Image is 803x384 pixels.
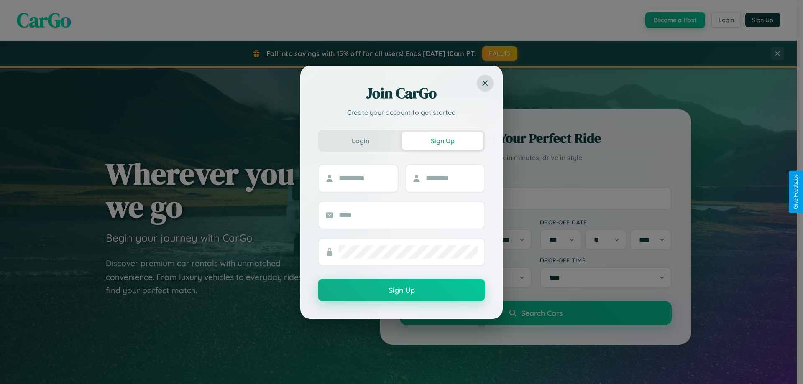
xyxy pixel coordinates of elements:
[793,175,799,209] div: Give Feedback
[401,132,483,150] button: Sign Up
[318,83,485,103] h2: Join CarGo
[320,132,401,150] button: Login
[318,279,485,301] button: Sign Up
[318,107,485,117] p: Create your account to get started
